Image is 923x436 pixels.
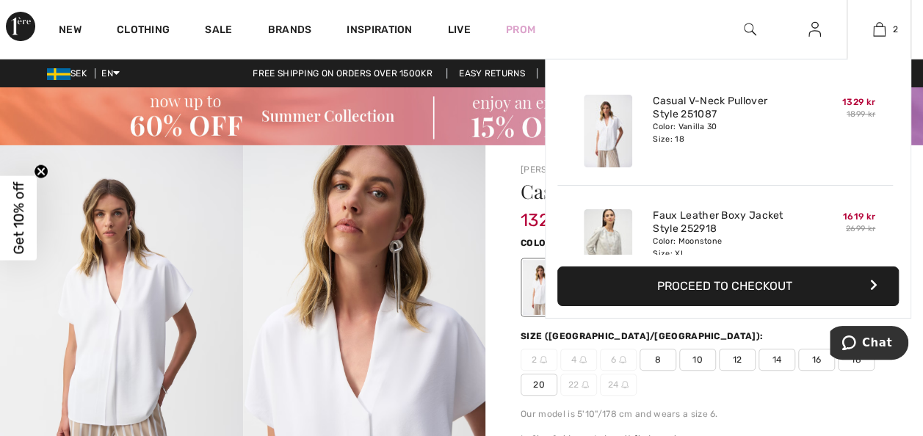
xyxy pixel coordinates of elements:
[241,68,444,79] a: Free shipping on orders over 1500kr
[10,182,27,255] span: Get 10% off
[847,21,911,38] a: 2
[523,260,561,315] div: Vanilla 30
[759,349,795,371] span: 14
[47,68,70,80] img: Swedish Frona
[560,349,597,371] span: 4
[744,21,756,38] img: search the website
[521,164,594,175] a: [PERSON_NAME]
[600,349,637,371] span: 6
[846,224,875,233] s: 2699 kr
[619,356,626,363] img: ring-m.svg
[640,349,676,371] span: 8
[584,95,632,167] img: Casual V-Neck Pullover Style 251087
[540,356,547,363] img: ring-m.svg
[521,374,557,396] span: 20
[621,381,629,388] img: ring-m.svg
[506,22,535,37] a: Prom
[521,349,557,371] span: 2
[448,22,471,37] a: Live
[798,349,835,371] span: 16
[847,109,875,119] s: 1899 kr
[34,164,48,179] button: Close teaser
[521,182,827,201] h1: Casual V-neck Pullover Style 251087
[579,356,587,363] img: ring-m.svg
[893,23,898,36] span: 2
[521,407,888,421] div: Our model is 5'10"/178 cm and wears a size 6.
[117,23,170,39] a: Clothing
[521,330,766,343] div: Size ([GEOGRAPHIC_DATA]/[GEOGRAPHIC_DATA]):
[582,381,589,388] img: ring-m.svg
[59,23,82,39] a: New
[842,97,875,107] span: 1329 kr
[521,238,555,248] span: Color:
[600,374,637,396] span: 24
[808,21,821,38] img: My Info
[268,23,312,39] a: Brands
[873,21,886,38] img: My Bag
[584,209,632,282] img: Faux Leather Boxy Jacket Style 252918
[101,68,120,79] span: EN
[843,211,875,222] span: 1619 kr
[653,209,797,236] a: Faux Leather Boxy Jacket Style 252918
[6,12,35,41] img: 1ère Avenue
[557,266,899,306] button: Proceed to Checkout
[653,236,797,259] div: Color: Moonstone Size: XL
[47,68,93,79] span: SEK
[679,349,716,371] span: 10
[446,68,537,79] a: Easy Returns
[719,349,756,371] span: 12
[830,326,908,363] iframe: Opens a widget where you can chat to one of our agents
[560,374,597,396] span: 22
[653,95,797,121] a: Casual V-Neck Pullover Style 251087
[205,23,232,39] a: Sale
[540,68,682,79] a: Lowest Price Guarantee
[347,23,412,39] span: Inspiration
[797,21,833,39] a: Sign In
[521,195,580,230] span: 1329 kr
[653,121,797,145] div: Color: Vanilla 30 Size: 18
